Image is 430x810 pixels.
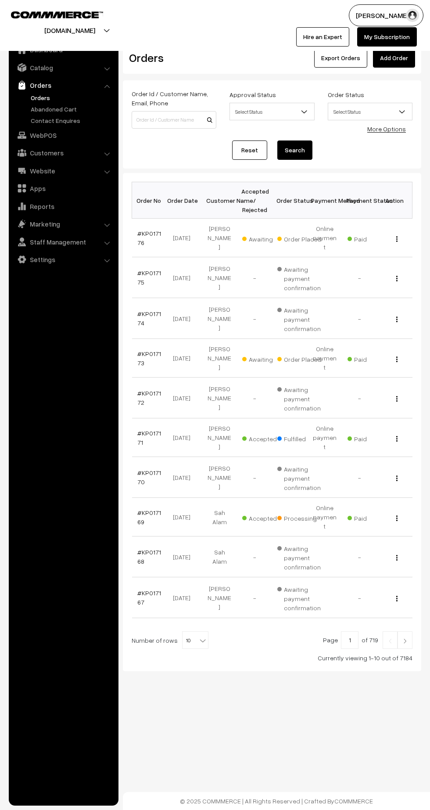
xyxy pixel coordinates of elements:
[328,104,412,119] span: Select Status
[242,432,286,443] span: Accepted
[202,577,237,618] td: [PERSON_NAME]
[277,140,312,160] button: Search
[11,163,115,179] a: Website
[396,475,398,481] img: Menu
[367,125,406,133] a: More Options
[342,577,377,618] td: -
[342,257,377,298] td: -
[237,457,272,498] td: -
[11,216,115,232] a: Marketing
[11,60,115,76] a: Catalog
[202,182,237,219] th: Customer Name
[11,77,115,93] a: Orders
[202,219,237,257] td: [PERSON_NAME]
[167,457,202,498] td: [DATE]
[11,198,115,214] a: Reports
[137,389,161,406] a: #KP017172
[307,182,342,219] th: Payment Method
[123,792,430,810] footer: © 2025 COMMMERCE | All Rights Reserved | Crafted By
[296,27,349,47] a: Hire an Expert
[396,555,398,561] img: Menu
[137,509,161,526] a: #KP017169
[377,182,412,219] th: Action
[14,19,126,41] button: [DOMAIN_NAME]
[202,457,237,498] td: [PERSON_NAME]
[132,636,178,645] span: Number of rows
[137,469,161,486] a: #KP017170
[182,631,208,649] span: 10
[348,432,391,443] span: Paid
[396,356,398,362] img: Menu
[362,636,378,644] span: of 719
[349,4,423,26] button: [PERSON_NAME]
[237,536,272,577] td: -
[202,378,237,418] td: [PERSON_NAME]
[357,27,417,47] a: My Subscription
[137,589,161,606] a: #KP017167
[307,219,342,257] td: Online payment
[167,219,202,257] td: [DATE]
[167,182,202,219] th: Order Date
[307,418,342,457] td: Online payment
[167,536,202,577] td: [DATE]
[272,182,307,219] th: Order Status
[277,511,321,523] span: Processing
[342,457,377,498] td: -
[167,498,202,536] td: [DATE]
[314,48,367,68] button: Export Orders
[334,797,373,805] a: COMMMERCE
[406,9,419,22] img: user
[396,596,398,601] img: Menu
[29,116,115,125] a: Contact Enquires
[277,263,321,292] span: Awaiting payment confirmation
[202,339,237,378] td: [PERSON_NAME]
[202,257,237,298] td: [PERSON_NAME]
[396,236,398,242] img: Menu
[137,548,161,565] a: #KP017168
[242,353,286,364] span: Awaiting
[132,89,216,108] label: Order Id / Customer Name, Email, Phone
[307,498,342,536] td: Online payment
[342,378,377,418] td: -
[237,257,272,298] td: -
[277,432,321,443] span: Fulfilled
[401,638,409,644] img: Right
[29,93,115,102] a: Orders
[137,350,161,367] a: #KP017173
[277,542,321,572] span: Awaiting payment confirmation
[232,140,267,160] a: Reset
[29,104,115,114] a: Abandoned Cart
[342,182,377,219] th: Payment Status
[137,310,161,327] a: #KP017174
[396,515,398,521] img: Menu
[396,436,398,442] img: Menu
[167,418,202,457] td: [DATE]
[237,378,272,418] td: -
[11,127,115,143] a: WebPOS
[132,653,412,662] div: Currently viewing 1-10 out of 7184
[396,276,398,281] img: Menu
[137,269,161,286] a: #KP017175
[348,353,391,364] span: Paid
[277,232,321,244] span: Order Placed
[167,378,202,418] td: [DATE]
[229,90,276,99] label: Approval Status
[328,90,364,99] label: Order Status
[396,317,398,322] img: Menu
[202,498,237,536] td: Sah Alam
[242,511,286,523] span: Accepted
[277,383,321,413] span: Awaiting payment confirmation
[167,298,202,339] td: [DATE]
[137,230,161,246] a: #KP017176
[132,182,167,219] th: Order No
[323,636,338,644] span: Page
[137,429,161,446] a: #KP017171
[167,577,202,618] td: [DATE]
[167,339,202,378] td: [DATE]
[237,182,272,219] th: Accepted / Rejected
[277,583,321,612] span: Awaiting payment confirmation
[202,298,237,339] td: [PERSON_NAME]
[129,51,215,65] h2: Orders
[183,632,208,649] span: 10
[348,511,391,523] span: Paid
